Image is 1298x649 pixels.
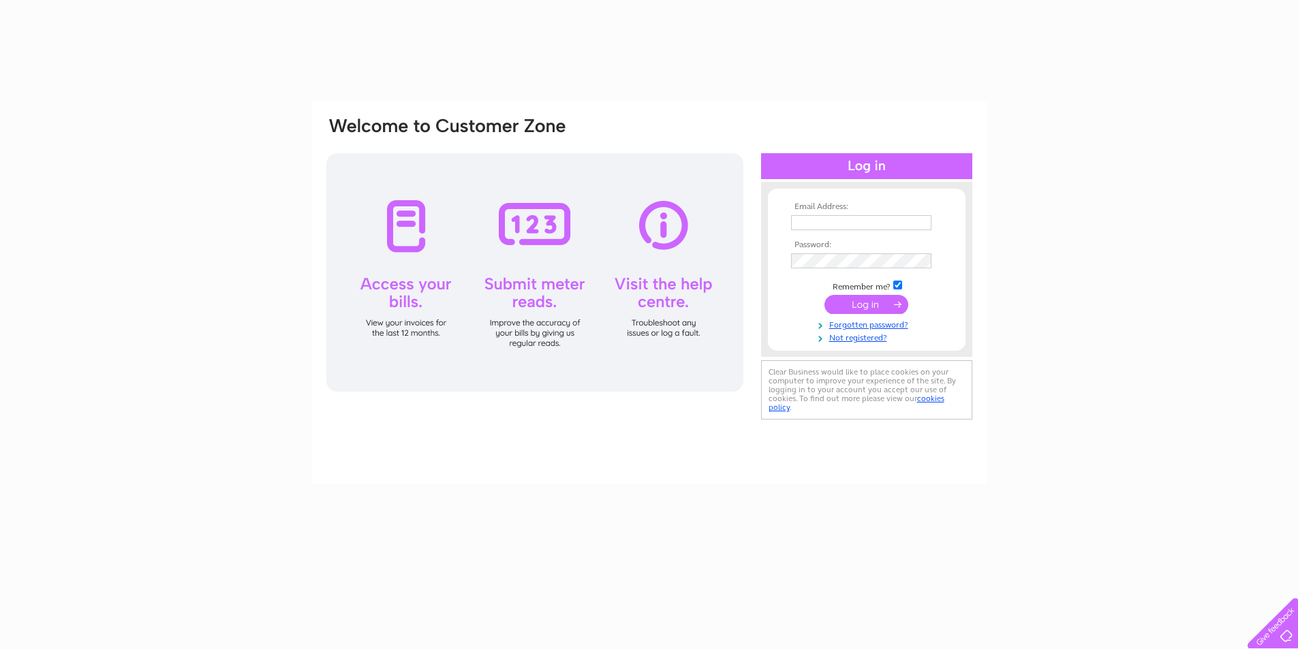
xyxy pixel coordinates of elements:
[788,279,946,292] td: Remember me?
[791,330,946,343] a: Not registered?
[761,360,972,420] div: Clear Business would like to place cookies on your computer to improve your experience of the sit...
[788,202,946,212] th: Email Address:
[769,394,944,412] a: cookies policy
[824,295,908,314] input: Submit
[791,317,946,330] a: Forgotten password?
[788,240,946,250] th: Password:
